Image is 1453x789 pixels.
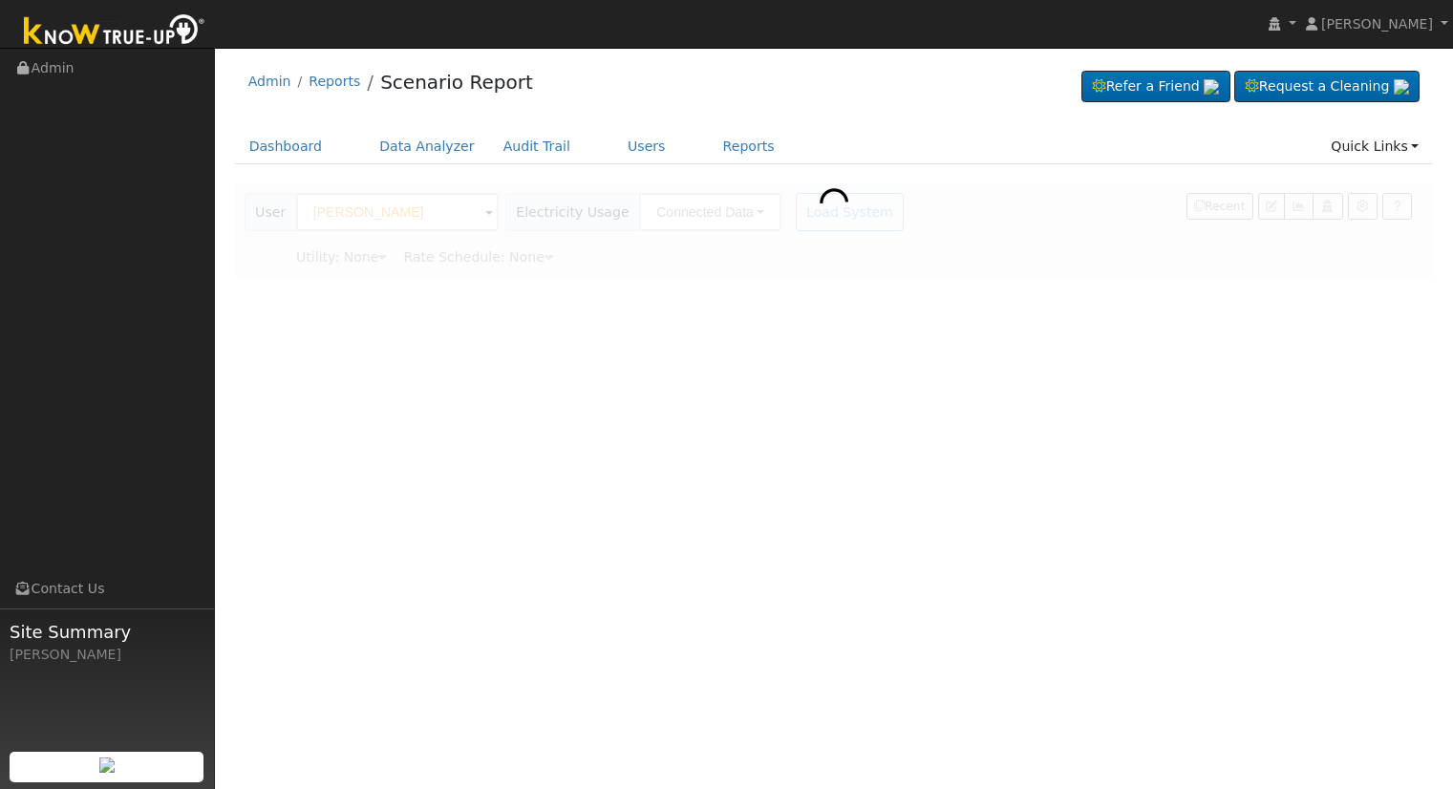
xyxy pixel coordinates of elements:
img: retrieve [1394,79,1409,95]
a: Quick Links [1316,129,1433,164]
a: Admin [248,74,291,89]
div: [PERSON_NAME] [10,645,204,665]
a: Users [613,129,680,164]
a: Reports [709,129,789,164]
a: Request a Cleaning [1234,71,1420,103]
span: Site Summary [10,619,204,645]
a: Audit Trail [489,129,585,164]
span: [PERSON_NAME] [1321,16,1433,32]
a: Scenario Report [380,71,533,94]
img: retrieve [99,757,115,773]
img: Know True-Up [14,11,215,53]
a: Refer a Friend [1081,71,1230,103]
img: retrieve [1204,79,1219,95]
a: Dashboard [235,129,337,164]
a: Reports [309,74,360,89]
a: Data Analyzer [365,129,489,164]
